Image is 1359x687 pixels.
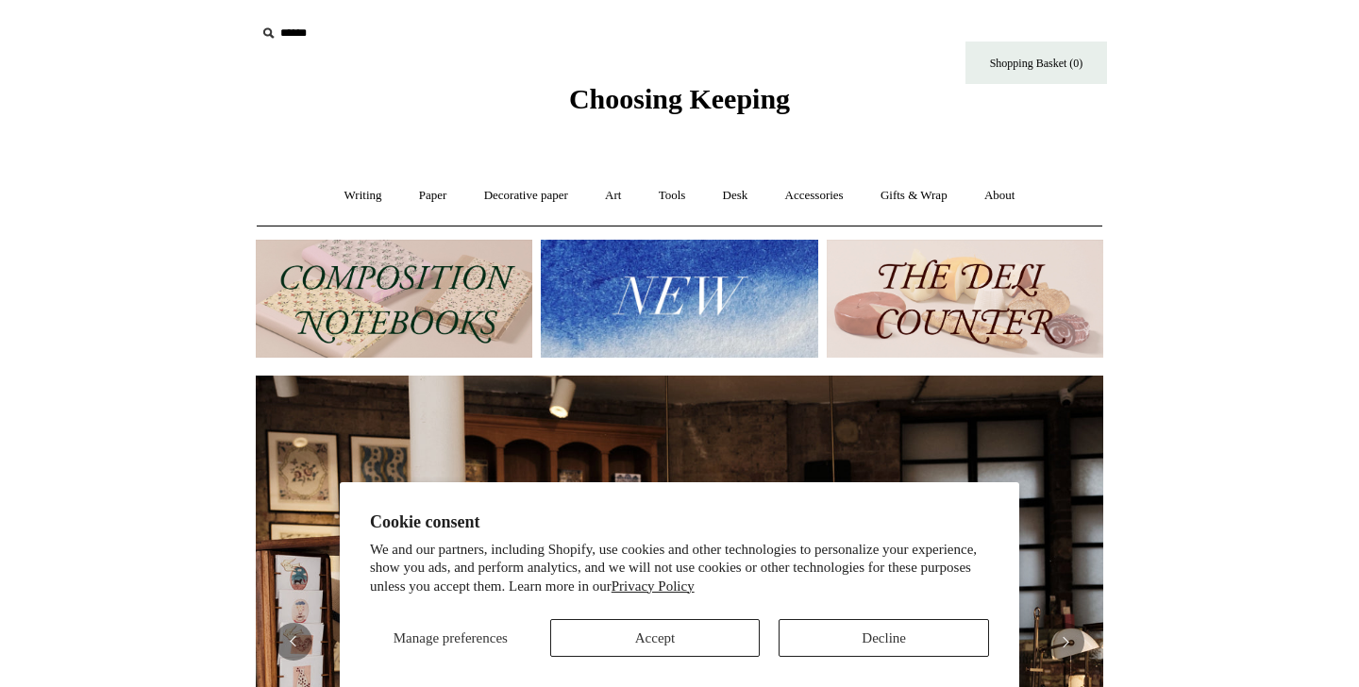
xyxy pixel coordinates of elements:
[588,171,638,221] a: Art
[541,240,817,358] img: New.jpg__PID:f73bdf93-380a-4a35-bcfe-7823039498e1
[394,630,508,645] span: Manage preferences
[827,240,1103,358] img: The Deli Counter
[256,240,532,358] img: 202302 Composition ledgers.jpg__PID:69722ee6-fa44-49dd-a067-31375e5d54ec
[967,171,1032,221] a: About
[275,623,312,661] button: Previous
[779,619,989,657] button: Decline
[370,512,989,532] h2: Cookie consent
[402,171,464,221] a: Paper
[550,619,761,657] button: Accept
[370,619,531,657] button: Manage preferences
[467,171,585,221] a: Decorative paper
[612,578,695,594] a: Privacy Policy
[327,171,399,221] a: Writing
[569,83,790,114] span: Choosing Keeping
[1047,623,1084,661] button: Next
[768,171,861,221] a: Accessories
[706,171,765,221] a: Desk
[370,541,989,596] p: We and our partners, including Shopify, use cookies and other technologies to personalize your ex...
[569,98,790,111] a: Choosing Keeping
[965,42,1107,84] a: Shopping Basket (0)
[864,171,965,221] a: Gifts & Wrap
[642,171,703,221] a: Tools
